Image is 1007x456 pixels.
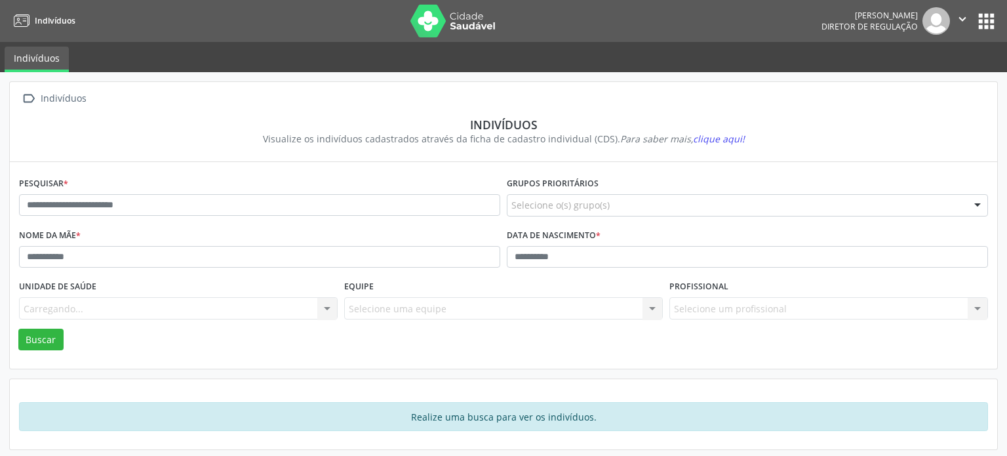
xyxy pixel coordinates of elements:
a: Indivíduos [9,10,75,31]
label: Unidade de saúde [19,277,96,297]
button: Buscar [18,329,64,351]
div: Indivíduos [28,117,979,132]
span: Diretor de regulação [821,21,918,32]
i:  [955,12,970,26]
label: Nome da mãe [19,226,81,246]
i: Para saber mais, [620,133,745,145]
label: Grupos prioritários [507,174,599,194]
span: Selecione o(s) grupo(s) [511,198,610,212]
span: Indivíduos [35,15,75,26]
div: Indivíduos [38,89,89,108]
a:  Indivíduos [19,89,89,108]
i:  [19,89,38,108]
img: img [922,7,950,35]
label: Data de nascimento [507,226,601,246]
div: [PERSON_NAME] [821,10,918,21]
label: Pesquisar [19,174,68,194]
div: Visualize os indivíduos cadastrados através da ficha de cadastro individual (CDS). [28,132,979,146]
label: Profissional [669,277,728,297]
div: Realize uma busca para ver os indivíduos. [19,402,988,431]
button:  [950,7,975,35]
button: apps [975,10,998,33]
span: clique aqui! [693,133,745,145]
label: Equipe [344,277,374,297]
a: Indivíduos [5,47,69,72]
